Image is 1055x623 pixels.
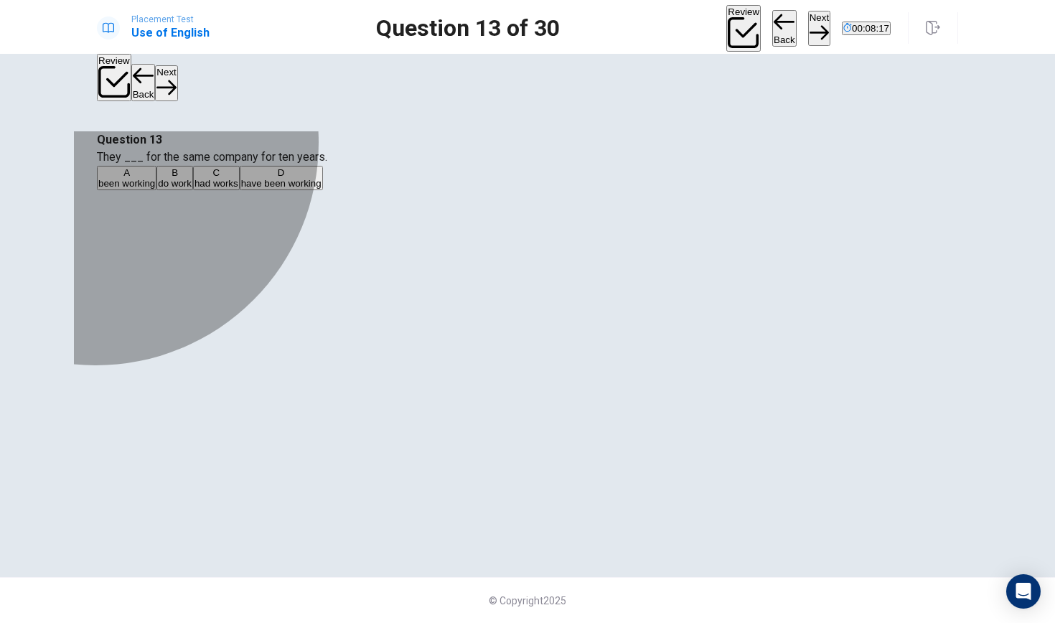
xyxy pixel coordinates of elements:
h1: Use of English [131,24,210,42]
button: Abeen working [97,166,156,190]
span: had works [194,178,238,189]
button: Chad works [193,166,240,190]
button: Next [808,11,830,46]
div: B [158,167,192,178]
button: Bdo work [156,166,193,190]
span: © Copyright 2025 [489,595,566,606]
div: A [98,167,155,178]
div: C [194,167,238,178]
div: D [241,167,322,178]
button: Back [131,64,156,101]
span: do work [158,178,192,189]
button: Review [97,54,131,101]
button: Next [155,65,177,100]
span: They ___ for the same company for ten years. [97,150,327,164]
h4: Question 13 [97,131,958,149]
span: Placement Test [131,14,210,24]
button: Dhave been working [240,166,323,190]
span: have been working [241,178,322,189]
span: been working [98,178,155,189]
button: Back [772,10,797,47]
button: 00:08:17 [842,22,891,35]
button: Review [726,5,761,52]
h1: Question 13 of 30 [376,19,560,37]
span: 00:08:17 [852,23,889,34]
div: Open Intercom Messenger [1006,574,1041,609]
